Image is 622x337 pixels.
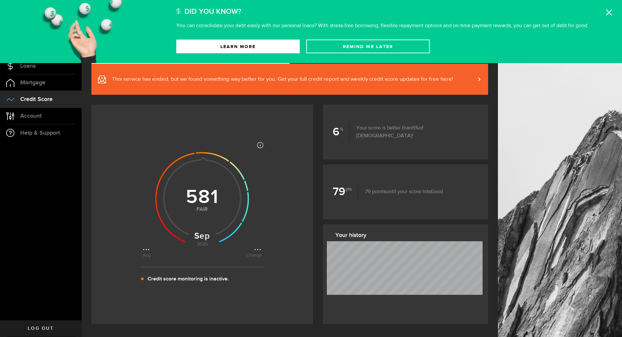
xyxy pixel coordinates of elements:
b: 79 [333,183,359,201]
h2: Did You Know? [184,5,241,19]
span: Good [431,189,443,194]
p: You can consolidate your debt easily with our personal loans? With stress-free borrowing, flexibl... [176,23,589,28]
span: Help & Support [20,130,60,136]
p: Your score is better than of [DEMOGRAPHIC_DATA]! [350,124,478,140]
span: Loans [20,63,36,69]
span: Account [20,113,42,119]
span: 79 points [365,189,386,194]
span: Log out [28,326,54,331]
p: until your score hits [359,188,443,196]
span: This service has ended, but we found something way better for you. Get your full credit report an... [112,76,453,83]
button: Remind Me later [306,40,430,53]
span: Mortgage [20,80,45,86]
span: 6 [412,126,419,131]
span: Credit Score [20,96,53,102]
a: This service has ended, but we found something way better for you. Get your full credit report an... [91,64,488,95]
a: Learn More [176,40,300,53]
button: Open LiveChat chat widget [5,3,25,22]
h3: Your history [335,230,480,241]
b: 6 [333,123,350,141]
p: Credit score monitoring is inactive. [148,275,229,283]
